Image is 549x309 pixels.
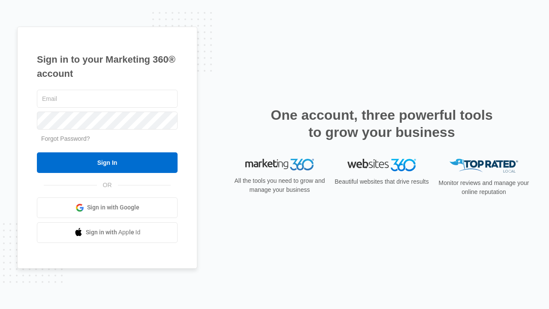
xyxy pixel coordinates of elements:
[436,179,532,197] p: Monitor reviews and manage your online reputation
[97,181,118,190] span: OR
[232,176,328,194] p: All the tools you need to grow and manage your business
[268,106,495,141] h2: One account, three powerful tools to grow your business
[37,222,178,243] a: Sign in with Apple Id
[37,197,178,218] a: Sign in with Google
[37,90,178,108] input: Email
[334,177,430,186] p: Beautiful websites that drive results
[87,203,139,212] span: Sign in with Google
[245,159,314,171] img: Marketing 360
[37,152,178,173] input: Sign In
[86,228,141,237] span: Sign in with Apple Id
[449,159,518,173] img: Top Rated Local
[37,52,178,81] h1: Sign in to your Marketing 360® account
[347,159,416,171] img: Websites 360
[41,135,90,142] a: Forgot Password?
